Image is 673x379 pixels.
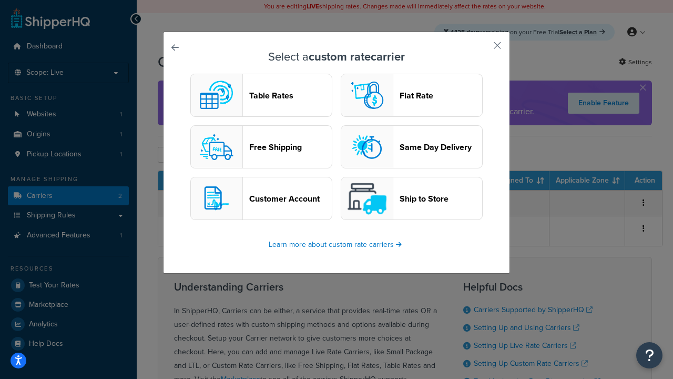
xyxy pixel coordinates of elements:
[190,125,332,168] button: free logoFree Shipping
[196,177,238,220] img: customerAccount logo
[269,239,404,250] a: Learn more about custom rate carriers
[190,51,483,63] h3: Select a
[400,194,482,204] header: Ship to Store
[346,74,388,116] img: flat logo
[346,177,388,220] img: shipToStore logo
[249,91,332,101] header: Table Rates
[196,126,238,168] img: free logo
[636,342,662,368] button: Open Resource Center
[341,125,483,168] button: sameday logoSame Day Delivery
[249,194,332,204] header: Customer Account
[346,126,388,168] img: sameday logo
[196,74,238,116] img: custom logo
[190,177,332,220] button: customerAccount logoCustomer Account
[400,142,482,152] header: Same Day Delivery
[190,74,332,117] button: custom logoTable Rates
[341,74,483,117] button: flat logoFlat Rate
[400,91,482,101] header: Flat Rate
[309,48,405,65] strong: custom rate carrier
[249,142,332,152] header: Free Shipping
[341,177,483,220] button: shipToStore logoShip to Store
